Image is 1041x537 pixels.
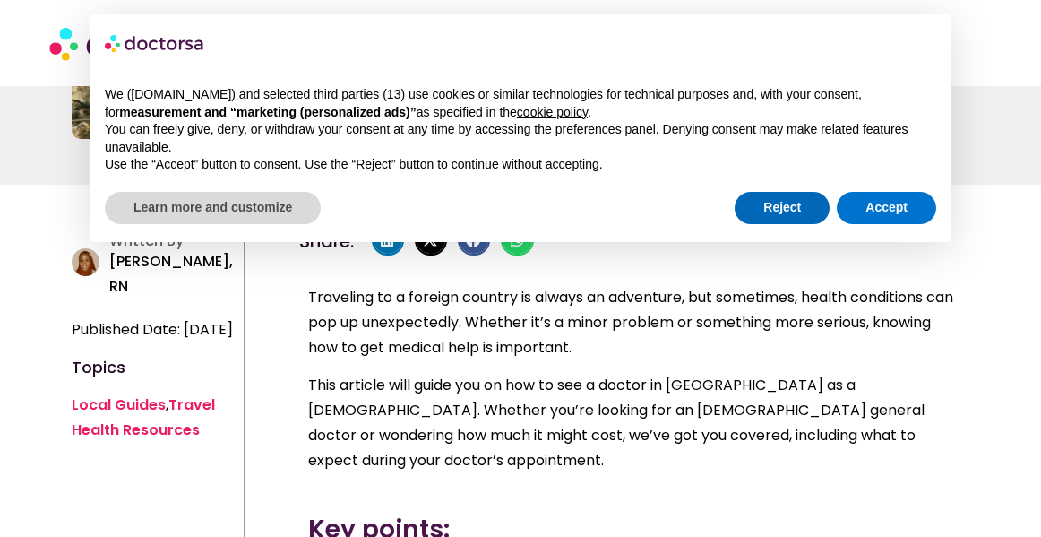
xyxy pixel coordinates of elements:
a: Local Guides [72,394,166,415]
p: You can freely give, deny, or withdraw your consent at any time by accessing the preferences pane... [105,121,936,156]
button: Reject [735,192,830,224]
p: This article will guide you on how to see a doctor in [GEOGRAPHIC_DATA] as a [DEMOGRAPHIC_DATA]. ... [308,373,961,473]
a: cookie policy [517,105,588,119]
button: Accept [837,192,936,224]
p: We ([DOMAIN_NAME]) and selected third parties (13) use cookies or similar technologies for techni... [105,86,936,121]
img: logo [105,29,205,57]
p: Use the “Accept” button to consent. Use the “Reject” button to continue without accepting. [105,156,936,174]
p: Traveling to a foreign country is always an adventure, but sometimes, health conditions can pop u... [308,285,961,360]
span: Published Date: [DATE] [72,317,233,342]
button: Learn more and customize [105,192,321,224]
strong: measurement and “marketing (personalized ads)” [119,105,416,119]
p: [PERSON_NAME], RN [109,249,234,299]
h4: Topics [72,360,235,375]
span: , [72,394,215,440]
